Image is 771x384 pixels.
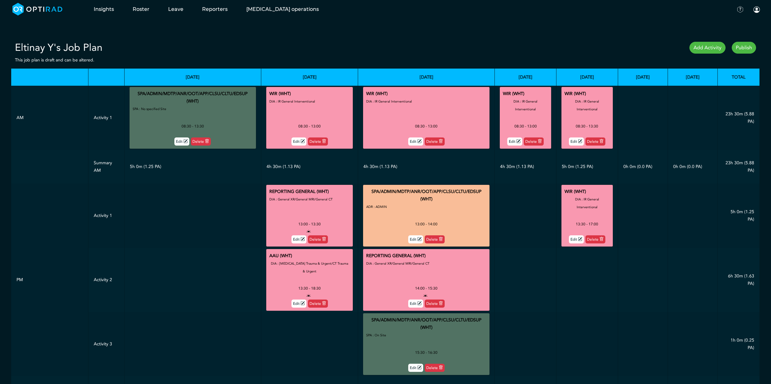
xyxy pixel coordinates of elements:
th: [DATE] [668,69,717,86]
div: 08:30 - 13:30 [182,122,204,130]
a: Publish [732,42,756,54]
a: Add Activity [689,42,726,54]
i: open to allocation [422,293,429,299]
small: This job plan is draft and can be altered. [15,57,94,63]
td: PM [11,184,88,376]
div: REPORTING GENERAL (WHT) [366,252,426,260]
div: SPA/ADMIN/MDTP/ANR/OOT/APP/CLSU/CLTU/EDSUP (WHT) [133,90,253,105]
small: DIA : [MEDICAL_DATA] Trauma & Urgent/CT Trauma & Urgent [271,261,348,274]
small: DIA : IR General Interventional [269,99,315,104]
div: SPA/ADMIN/MDTP/ANR/OOT/APP/CLSU/CLTU/EDSUP (WHT) [366,188,486,203]
div: 14:00 - 15:30 [415,285,438,292]
div: SPA/ADMIN/MDTP/ANR/OOT/APP/CLSU/CLTU/EDSUP (WHT) [366,316,486,331]
td: 0h 0m (0.0 PA) [618,150,668,184]
th: [DATE] [495,69,556,86]
td: 5h 0m (1.25 PA) [556,150,618,184]
td: Summary AM [88,150,125,184]
div: 13:30 - 18:30 [298,285,321,292]
i: open to allocation [305,228,312,234]
td: AM [11,86,88,150]
small: DIA : General XR/General MRI/General CT [269,197,333,202]
div: 08:30 - 13:00 [514,122,537,130]
td: 4h 30m (1.13 PA) [358,150,495,184]
small: DIA : General XR/General MRI/General CT [366,261,429,266]
th: Total [717,69,759,86]
div: REPORTING GENERAL (WHT) [269,188,329,195]
td: Activity 1 [88,86,125,150]
h2: Eltinay Y's Job Plan [15,42,507,54]
div: AAU (WHT) [269,252,292,260]
td: Activity 2 [88,248,125,312]
td: Activity 1 [88,184,125,248]
small: ADR : ADMIN [366,204,387,209]
th: [DATE] [556,69,618,86]
td: 4h 30m (1.13 PA) [495,150,556,184]
th: [DATE] [618,69,668,86]
div: WIR (WHT) [565,188,586,195]
div: 08:30 - 13:00 [298,122,321,130]
small: DIA : IR General Interventional [366,99,412,104]
small: DIA : IR General Interventional [575,197,599,209]
th: [DATE] [124,69,261,86]
div: WIR (WHT) [269,90,291,98]
td: 0h 0m (0.0 PA) [668,150,717,184]
img: brand-opti-rad-logos-blue-and-white-d2f68631ba2948856bd03f2d395fb146ddc8fb01b4b6e9315ea85fa773367... [12,3,63,16]
div: WIR (WHT) [565,90,586,98]
div: 08:30 - 13:30 [576,122,598,130]
div: 13:30 - 17:00 [576,220,598,228]
td: 23h 30m (5.88 PA) [717,86,759,150]
small: SPA : On Site [366,333,386,338]
div: 13:00 - 14:00 [415,220,438,228]
small: DIA : IR General Interventional [513,99,537,112]
td: Activity 3 [88,312,125,376]
div: WIR (WHT) [366,90,388,98]
td: 4h 30m (1.13 PA) [261,150,358,184]
td: 5h 0m (1.25 PA) [124,150,261,184]
td: 5h 0m (1.25 PA) [717,184,759,248]
td: 6h 30m (1.63 PA) [717,248,759,312]
th: [DATE] [358,69,495,86]
div: WIR (WHT) [503,90,524,98]
div: 13:00 - 13:30 [298,220,321,228]
i: open to allocation [305,293,312,299]
div: 08:30 - 13:00 [415,122,438,130]
div: 15:30 - 16:30 [415,349,438,356]
small: DIA : IR General Interventional [575,99,599,112]
td: 23h 30m (5.88 PA) [717,150,759,184]
small: SPA : No specified Site [133,107,166,111]
th: [DATE] [261,69,358,86]
td: 1h 0m (0.25 PA) [717,312,759,376]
